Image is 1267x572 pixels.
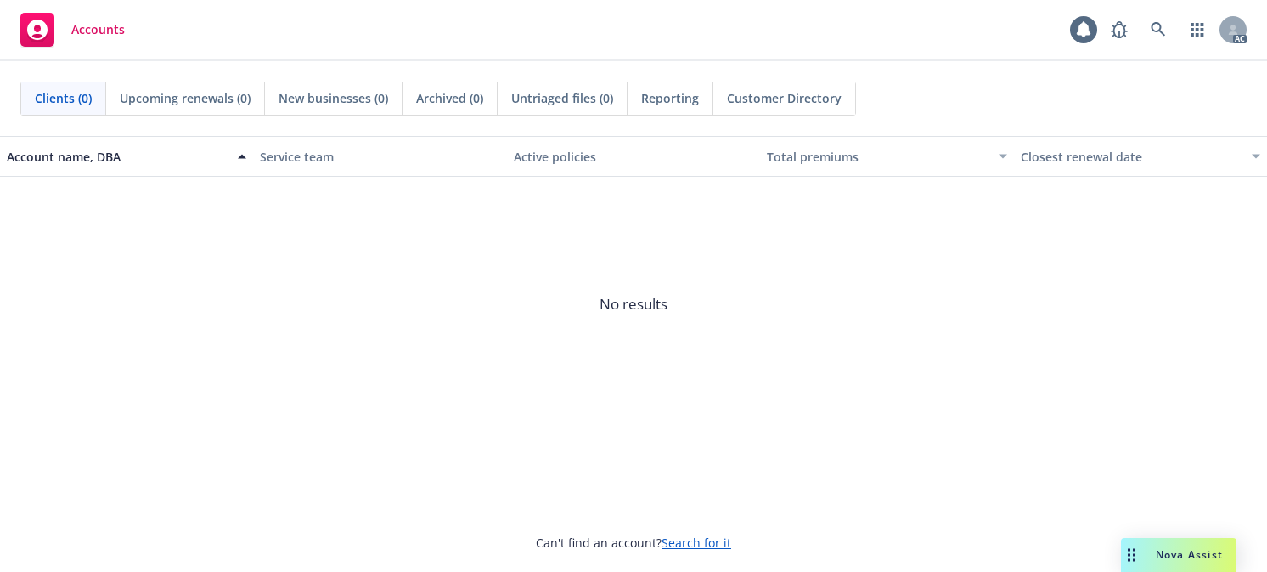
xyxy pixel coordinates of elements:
[120,89,251,107] span: Upcoming renewals (0)
[1121,538,1236,572] button: Nova Assist
[279,89,388,107] span: New businesses (0)
[1102,13,1136,47] a: Report a Bug
[1141,13,1175,47] a: Search
[253,136,506,177] button: Service team
[1156,547,1223,562] span: Nova Assist
[1021,148,1242,166] div: Closest renewal date
[1180,13,1214,47] a: Switch app
[511,89,613,107] span: Untriaged files (0)
[507,136,760,177] button: Active policies
[260,148,499,166] div: Service team
[760,136,1013,177] button: Total premiums
[727,89,842,107] span: Customer Directory
[1121,538,1142,572] div: Drag to move
[1014,136,1267,177] button: Closest renewal date
[767,148,988,166] div: Total premiums
[14,6,132,54] a: Accounts
[662,535,731,551] a: Search for it
[641,89,699,107] span: Reporting
[71,23,125,37] span: Accounts
[416,89,483,107] span: Archived (0)
[35,89,92,107] span: Clients (0)
[514,148,753,166] div: Active policies
[7,148,228,166] div: Account name, DBA
[536,534,731,552] span: Can't find an account?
